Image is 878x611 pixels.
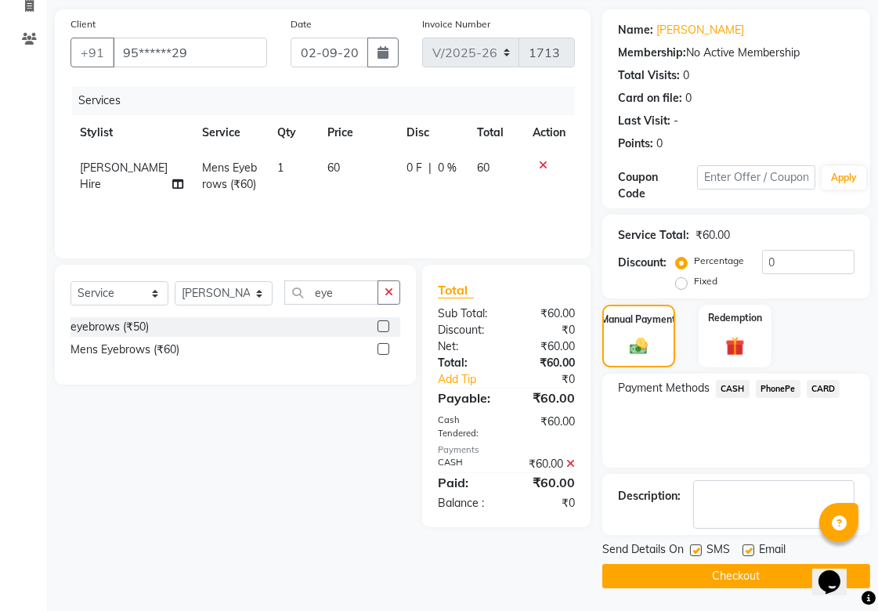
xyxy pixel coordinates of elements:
[426,473,507,492] div: Paid:
[807,380,840,398] span: CARD
[618,227,689,244] div: Service Total:
[756,380,800,398] span: PhonePe
[697,165,815,190] input: Enter Offer / Coupon Code
[696,227,730,244] div: ₹60.00
[70,38,114,67] button: +91
[268,115,318,150] th: Qty
[291,17,312,31] label: Date
[618,90,682,107] div: Card on file:
[426,305,507,322] div: Sub Total:
[520,371,587,388] div: ₹0
[202,161,257,191] span: Mens Eyebrows (₹60)
[720,334,751,358] img: _gift.svg
[507,473,587,492] div: ₹60.00
[72,86,587,115] div: Services
[618,67,680,84] div: Total Visits:
[438,443,575,457] div: Payments
[70,342,179,358] div: Mens Eyebrows (₹60)
[674,113,678,129] div: -
[694,274,717,288] label: Fixed
[426,371,520,388] a: Add Tip
[70,319,149,335] div: eyebrows (₹50)
[438,282,474,298] span: Total
[618,380,710,396] span: Payment Methods
[507,414,587,440] div: ₹60.00
[759,541,786,561] span: Email
[507,456,587,472] div: ₹60.00
[426,355,507,371] div: Total:
[618,488,681,504] div: Description:
[477,161,490,175] span: 60
[812,548,862,595] iframe: chat widget
[602,541,684,561] span: Send Details On
[716,380,750,398] span: CASH
[318,115,397,150] th: Price
[507,338,587,355] div: ₹60.00
[618,255,667,271] div: Discount:
[618,22,653,38] div: Name:
[327,161,340,175] span: 60
[397,115,468,150] th: Disc
[656,22,744,38] a: [PERSON_NAME]
[406,160,422,176] span: 0 F
[284,280,378,305] input: Search or Scan
[683,67,689,84] div: 0
[422,17,490,31] label: Invoice Number
[426,322,507,338] div: Discount:
[708,311,762,325] label: Redemption
[438,160,457,176] span: 0 %
[426,456,507,472] div: CASH
[426,495,507,512] div: Balance :
[70,17,96,31] label: Client
[507,495,587,512] div: ₹0
[618,113,670,129] div: Last Visit:
[656,136,663,152] div: 0
[426,414,507,440] div: Cash Tendered:
[193,115,269,150] th: Service
[618,45,686,61] div: Membership:
[507,322,587,338] div: ₹0
[602,564,870,588] button: Checkout
[113,38,267,67] input: Search by Name/Mobile/Email/Code
[624,336,653,356] img: _cash.svg
[685,90,692,107] div: 0
[468,115,523,150] th: Total
[694,254,744,268] label: Percentage
[426,338,507,355] div: Net:
[507,389,587,407] div: ₹60.00
[70,115,193,150] th: Stylist
[277,161,284,175] span: 1
[618,136,653,152] div: Points:
[822,166,866,190] button: Apply
[80,161,168,191] span: [PERSON_NAME] Hire
[507,355,587,371] div: ₹60.00
[602,313,677,327] label: Manual Payment
[618,169,697,202] div: Coupon Code
[523,115,575,150] th: Action
[507,305,587,322] div: ₹60.00
[426,389,507,407] div: Payable:
[618,45,855,61] div: No Active Membership
[706,541,730,561] span: SMS
[428,160,432,176] span: |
